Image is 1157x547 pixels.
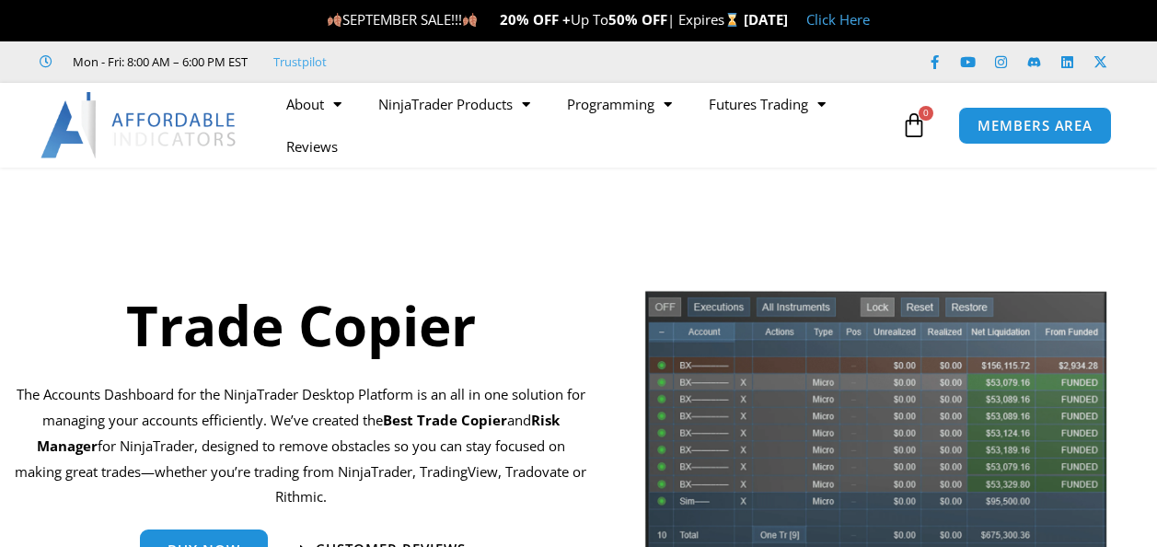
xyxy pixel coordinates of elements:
[744,10,788,29] strong: [DATE]
[14,382,588,510] p: The Accounts Dashboard for the NinjaTrader Desktop Platform is an all in one solution for managin...
[978,119,1093,133] span: MEMBERS AREA
[14,286,588,364] h1: Trade Copier
[549,83,690,125] a: Programming
[328,13,341,27] img: 🍂
[268,125,356,168] a: Reviews
[268,83,360,125] a: About
[273,51,327,73] a: Trustpilot
[40,92,238,158] img: LogoAI | Affordable Indicators – NinjaTrader
[690,83,844,125] a: Futures Trading
[68,51,248,73] span: Mon - Fri: 8:00 AM – 6:00 PM EST
[500,10,571,29] strong: 20% OFF +
[874,99,955,152] a: 0
[360,83,549,125] a: NinjaTrader Products
[383,411,507,429] b: Best Trade Copier
[608,10,667,29] strong: 50% OFF
[725,13,739,27] img: ⌛
[463,13,477,27] img: 🍂
[268,83,897,168] nav: Menu
[806,10,870,29] a: Click Here
[919,106,933,121] span: 0
[37,411,560,455] strong: Risk Manager
[327,10,744,29] span: SEPTEMBER SALE!!! Up To | Expires
[958,107,1112,145] a: MEMBERS AREA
